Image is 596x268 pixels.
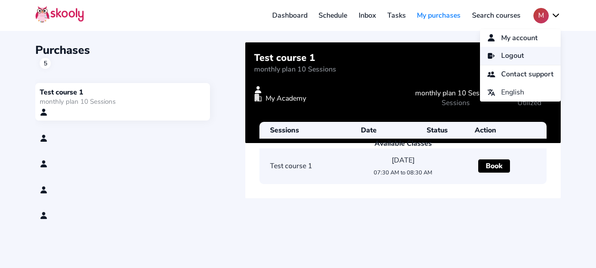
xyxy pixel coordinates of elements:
a: log outLogout [480,47,561,65]
a: Schedule [313,8,353,23]
a: Tasks [382,8,412,23]
span: English [501,86,524,99]
span: Logout [501,49,524,62]
img: Skooly [35,6,84,23]
div: [DATE] [358,148,449,184]
button: languageEnglish [480,83,561,102]
div: Sessions [415,98,496,108]
p: 07:30 AM to 08:30 AM [361,169,445,177]
span: Contact support [501,68,554,81]
span: My account [501,32,538,45]
div: Sessions [266,122,335,139]
ion-icon: person [487,34,495,42]
div: Date [335,122,403,139]
span: Purchases [35,42,90,58]
ion-icon: person [40,108,48,116]
a: peopleContact support [480,65,561,83]
ion-icon: people [487,70,495,79]
a: My purchases [411,8,466,23]
ion-icon: business [254,94,262,102]
ion-icon: person [40,186,48,194]
a: Inbox [353,8,382,23]
ion-icon: person [40,160,48,168]
div: Test course 1 [254,51,336,74]
ion-icon: person [254,86,262,94]
div: My Academy [266,94,306,103]
h4: Available Classes [259,139,547,148]
ion-icon: language [487,88,495,97]
div: monthly plan 10 Sessions [254,64,336,74]
ion-icon: log out [487,52,495,60]
a: Dashboard [266,8,313,23]
div: monthly plan 10 Sessions [415,88,496,98]
ion-icon: person [40,211,48,219]
div: Action [471,122,540,139]
div: Utilized [517,98,541,108]
button: Book [478,159,510,173]
ion-icon: person [40,134,48,142]
div: Status [403,122,472,139]
a: personMy account [480,29,561,47]
div: Test course 1 [266,154,357,178]
a: Search courses [466,8,526,23]
div: monthly plan 10 Sessions [40,97,206,106]
div: 5 [40,58,51,69]
button: Mchevron down outline [533,8,561,23]
div: Test course 1 [40,87,206,97]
